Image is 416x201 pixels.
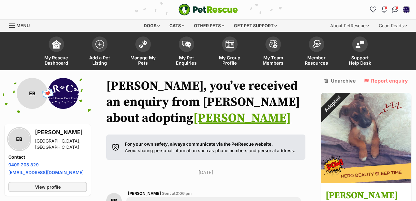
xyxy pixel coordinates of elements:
img: logo-e224e6f780fb5917bec1dbf3a21bbac754714ae5b6737aabdf751b685950b380.svg [178,4,238,15]
span: My Team Members [259,55,287,66]
a: Report enquiry [364,78,408,83]
a: Conversations [390,5,400,15]
a: My Pet Enquiries [165,33,208,70]
div: Other pets [190,19,229,32]
img: notifications-46538b983faf8c2785f20acdc204bb7945ddae34d4c08c2a6579f10ce5e182be.svg [382,6,387,13]
a: [EMAIL_ADDRESS][DOMAIN_NAME] [8,170,84,175]
a: Unarchive [324,78,356,83]
h1: [PERSON_NAME], you’ve received an enquiry from [PERSON_NAME] about adopting [106,78,305,126]
a: Favourites [368,5,378,15]
span: My Pet Enquiries [173,55,200,66]
span: My Rescue Dashboard [42,55,70,66]
span: Member Resources [303,55,331,66]
div: Dogs [139,19,164,32]
span: View profile [35,184,61,190]
img: pet-enquiries-icon-7e3ad2cf08bfb03b45e93fb7055b45f3efa6380592205ae92323e6603595dc1f.svg [182,41,191,48]
img: add-pet-listing-icon-0afa8454b4691262ce3f59096e99ab1cd57d4a30225e0717b998d2c9b9846f56.svg [95,40,104,49]
a: Manage My Pets [121,33,165,70]
strong: For your own safety, always communicate via the PetRescue website. [125,141,273,147]
img: dashboard-icon-eb2f2d2d3e046f16d808141f083e7271f6b2e854fb5c12c21221c1fb7104beca.svg [52,40,61,49]
img: chat-41dd97257d64d25036548639549fe6c8038ab92f7586957e7f3b1b290dea8141.svg [392,6,399,13]
h3: [PERSON_NAME] [35,128,87,137]
div: EB [17,78,48,109]
a: My Rescue Dashboard [35,33,78,70]
a: My Team Members [252,33,295,70]
a: Adopted [321,178,411,184]
div: [GEOGRAPHIC_DATA], [GEOGRAPHIC_DATA] [35,138,87,150]
h4: Contact [8,154,87,160]
button: Notifications [379,5,389,15]
img: Robin [321,93,411,183]
div: Get pet support [230,19,281,32]
a: My Group Profile [208,33,252,70]
div: About PetRescue [326,19,373,32]
span: Add a Pet Listing [86,55,114,66]
div: Good Reads [374,19,411,32]
img: group-profile-icon-3fa3cf56718a62981997c0bc7e787c4b2cf8bcc04b72c1350f741eb67cf2f40e.svg [226,41,234,48]
div: Cats [165,19,189,32]
span: Sent at [162,191,192,196]
span: 2:06 pm [176,191,192,196]
div: Adopted [313,84,352,124]
span: Manage My Pets [129,55,157,66]
a: Support Help Desk [338,33,382,70]
img: member-resources-icon-8e73f808a243e03378d46382f2149f9095a855e16c252ad45f914b54edf8863c.svg [312,40,321,48]
ul: Account quick links [368,5,411,15]
a: Add a Pet Listing [78,33,121,70]
a: 0409 205 829 [8,162,39,167]
a: PetRescue [178,4,238,15]
span: [PERSON_NAME] [128,191,161,196]
img: Heather Watkins profile pic [403,6,409,13]
img: Animal Rescue Coffs Harbour profile pic [48,78,79,109]
a: View profile [8,182,87,192]
p: [DATE] [106,169,305,176]
span: Support Help Desk [346,55,374,66]
a: Menu [9,19,34,31]
img: team-members-icon-5396bd8760b3fe7c0b43da4ab00e1e3bb1a5d9ba89233759b79545d2d3fc5d0d.svg [269,40,278,48]
img: manage-my-pets-icon-02211641906a0b7f246fdf0571729dbe1e7629f14944591b6c1af311fb30b64b.svg [139,40,147,48]
button: My account [401,5,411,15]
span: Menu [16,23,30,28]
span: 💌 [41,87,55,100]
p: Avoid sharing personal information such as phone numbers and personal address. [125,141,295,154]
a: [PERSON_NAME] [193,110,291,126]
div: EB [8,128,30,150]
a: Member Resources [295,33,338,70]
span: My Group Profile [216,55,244,66]
img: help-desk-icon-fdf02630f3aa405de69fd3d07c3f3aa587a6932b1a1747fa1d2bba05be0121f9.svg [356,41,364,48]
